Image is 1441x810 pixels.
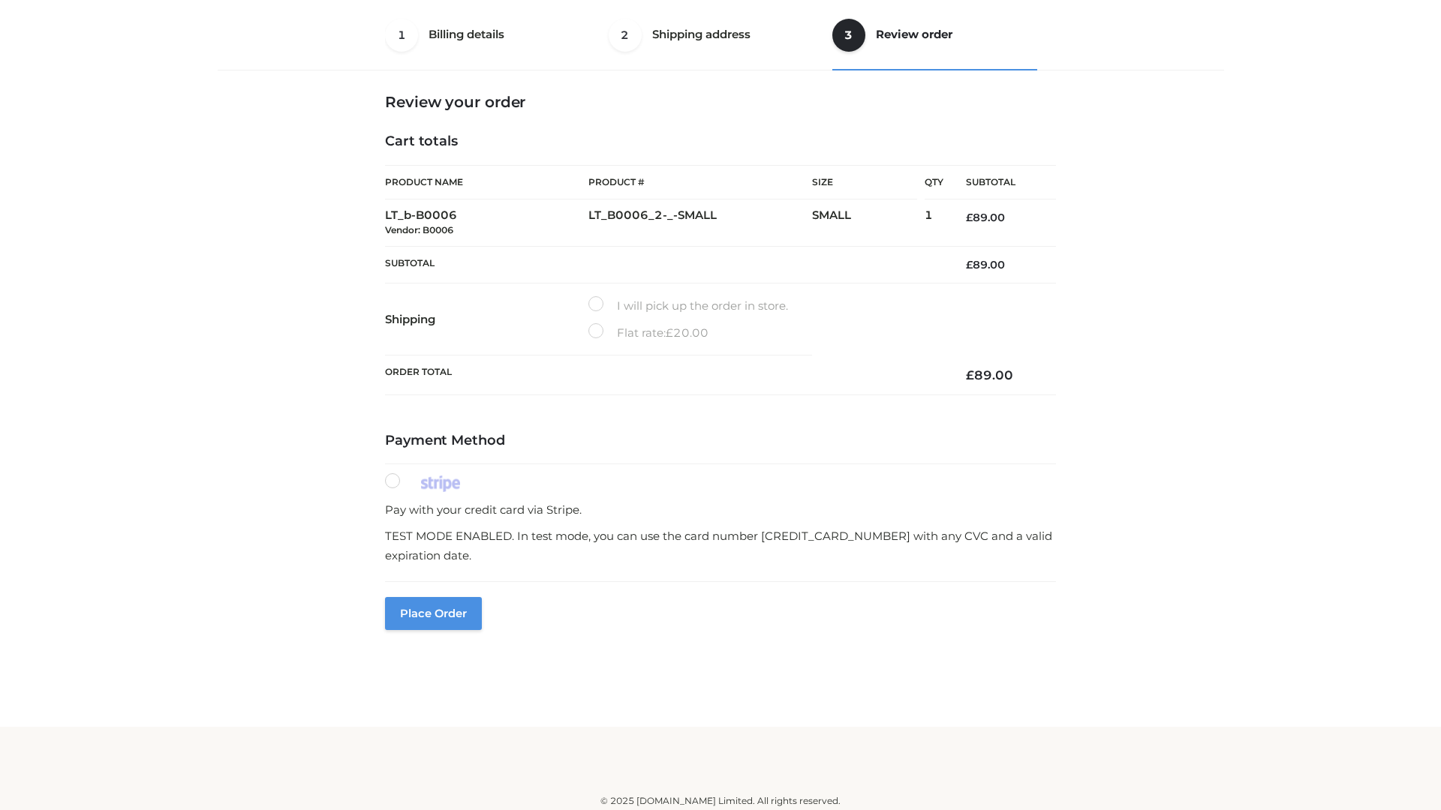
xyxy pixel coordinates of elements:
small: Vendor: B0006 [385,224,453,235]
span: £ [966,367,974,382]
p: Pay with your credit card via Stripe. [385,500,1056,520]
h4: Cart totals [385,133,1056,150]
label: Flat rate: [588,323,708,343]
th: Subtotal [385,246,943,283]
p: TEST MODE ENABLED. In test mode, you can use the card number [CREDIT_CARD_NUMBER] with any CVC an... [385,526,1056,565]
div: © 2025 [DOMAIN_NAME] Limited. All rights reserved. [223,793,1218,808]
h3: Review your order [385,93,1056,111]
bdi: 89.00 [966,211,1005,224]
th: Order Total [385,355,943,395]
bdi: 20.00 [666,325,708,340]
th: Product Name [385,165,588,199]
th: Shipping [385,283,588,355]
span: £ [966,211,973,224]
span: £ [666,325,673,340]
th: Qty [925,165,943,199]
th: Subtotal [943,166,1056,199]
button: Place order [385,597,482,630]
label: I will pick up the order in store. [588,296,788,316]
bdi: 89.00 [966,258,1005,271]
td: LT_B0006_2-_-SMALL [588,199,812,247]
span: £ [966,258,973,271]
bdi: 89.00 [966,367,1013,382]
td: LT_b-B0006 [385,199,588,247]
td: SMALL [812,199,925,247]
th: Product # [588,165,812,199]
th: Size [812,166,917,199]
h4: Payment Method [385,433,1056,449]
td: 1 [925,199,943,247]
